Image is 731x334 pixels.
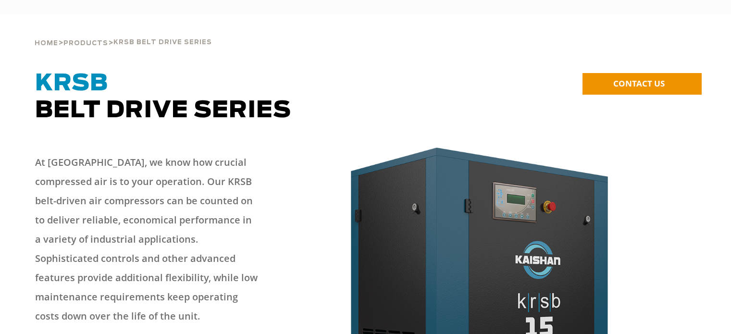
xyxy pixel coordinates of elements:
a: CONTACT US [582,73,702,95]
div: > > [35,14,212,51]
span: Home [35,40,58,47]
span: KRSB [35,72,108,95]
span: Belt Drive Series [35,72,291,122]
span: krsb belt drive series [113,39,212,46]
p: At [GEOGRAPHIC_DATA], we know how crucial compressed air is to your operation. Our KRSB belt-driv... [35,153,260,326]
a: Home [35,38,58,47]
a: Products [63,38,108,47]
span: CONTACT US [613,78,665,89]
span: Products [63,40,108,47]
